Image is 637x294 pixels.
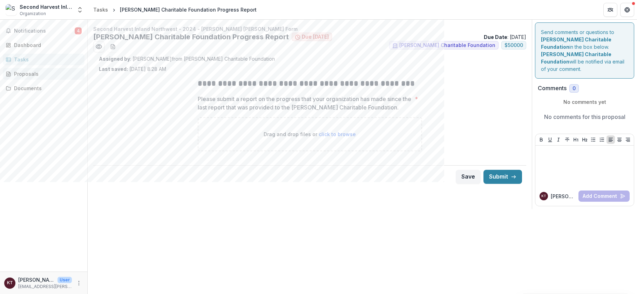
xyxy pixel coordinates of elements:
strong: Due Date [484,34,507,40]
button: Save [456,170,481,184]
p: Second Harvest Inland Northwest - 2024 - [PERSON_NAME] [PERSON_NAME] Form [93,25,526,33]
button: Bold [537,135,545,144]
nav: breadcrumb [90,5,259,15]
a: Tasks [90,5,111,15]
span: Organization [20,11,46,17]
div: Second Harvest Inland Northwest [20,3,72,11]
a: Proposals [3,68,84,80]
div: Proposals [14,70,79,78]
p: [PERSON_NAME] [18,276,55,283]
button: Partners [603,3,617,17]
button: Align Right [624,135,632,144]
p: No comments yet [538,98,631,106]
span: 4 [75,27,82,34]
div: Katie Toth [7,281,13,285]
span: $ 50000 [504,42,523,48]
p: [EMAIL_ADDRESS][PERSON_NAME][DOMAIN_NAME] [18,283,72,290]
div: Tasks [14,56,79,63]
a: Dashboard [3,39,84,51]
span: 0 [572,86,576,92]
button: Heading 2 [581,135,589,144]
button: Italicize [554,135,563,144]
button: Notifications4 [3,25,84,36]
span: Notifications [14,28,75,34]
img: Second Harvest Inland Northwest [6,4,17,15]
strong: Assigned by [99,56,130,62]
div: Send comments or questions to in the box below. will be notified via email of your comment. [535,22,634,79]
a: Tasks [3,54,84,65]
a: Documents [3,82,84,94]
button: Preview 078b6354-1abf-4a27-852c-d4fbf6ea89fc.pdf [93,41,104,52]
button: Strike [563,135,571,144]
div: [PERSON_NAME] Charitable Foundation Progress Report [120,6,257,13]
p: Please submit a report on the progress that your organization has made since the last report that... [198,95,412,112]
button: Open entity switcher [75,3,85,17]
strong: [PERSON_NAME] Charitable Foundation [541,51,611,65]
button: Ordered List [598,135,606,144]
button: download-word-button [107,41,118,52]
h2: Comments [538,85,567,92]
span: click to browse [319,131,356,137]
button: More [75,279,83,287]
p: : [PERSON_NAME] from [PERSON_NAME] Charitable Foundation [99,55,521,62]
p: [PERSON_NAME] [551,193,576,200]
strong: Last saved: [99,66,128,72]
div: Dashboard [14,41,79,49]
div: Tasks [93,6,108,13]
button: Heading 1 [572,135,580,144]
button: Get Help [620,3,634,17]
span: Due [DATE] [302,34,329,40]
button: Submit [483,170,522,184]
strong: [PERSON_NAME] Charitable Foundation [541,36,611,50]
button: Align Left [606,135,615,144]
p: No comments for this proposal [544,113,625,121]
h2: [PERSON_NAME] Charitable Foundation Progress Report [93,33,289,41]
p: Drag and drop files or [264,131,356,138]
span: [PERSON_NAME] Charitable Foundation [399,42,495,48]
p: [DATE] 8:28 AM [99,65,166,73]
button: Underline [546,135,554,144]
button: Add Comment [578,191,630,202]
p: User [57,277,72,283]
button: Align Center [615,135,624,144]
div: Documents [14,85,79,92]
div: Katie Toth [541,194,546,198]
button: Bullet List [589,135,597,144]
p: : [DATE] [484,33,526,41]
